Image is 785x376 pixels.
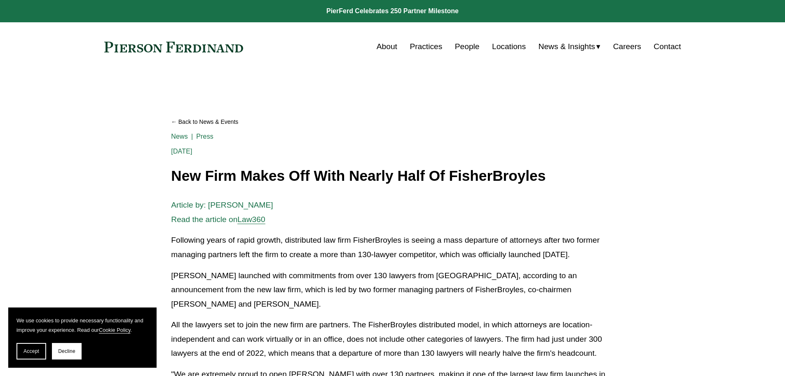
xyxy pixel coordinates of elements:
[237,215,265,224] a: Law360
[654,39,681,54] a: Contact
[171,133,188,140] a: News
[613,39,641,54] a: Careers
[171,168,614,184] h1: New Firm Makes Off With Nearly Half Of FisherBroyles
[16,343,46,359] button: Accept
[16,316,148,335] p: We use cookies to provide necessary functionality and improve your experience. Read our .
[23,348,39,354] span: Accept
[52,343,82,359] button: Decline
[410,39,442,54] a: Practices
[455,39,480,54] a: People
[377,39,397,54] a: About
[171,201,273,224] span: Article by: [PERSON_NAME] Read the article on
[492,39,526,54] a: Locations
[99,327,131,333] a: Cookie Policy
[171,233,614,262] p: Following years of rapid growth, distributed law firm FisherBroyles is seeing a mass departure of...
[171,318,614,361] p: All the lawyers set to join the new firm are partners. The FisherBroyles distributed model, in wh...
[8,307,157,368] section: Cookie banner
[171,269,614,312] p: [PERSON_NAME] launched with commitments from over 130 lawyers from [GEOGRAPHIC_DATA], according t...
[539,39,601,54] a: folder dropdown
[171,115,614,129] a: Back to News & Events
[171,148,192,155] span: [DATE]
[539,40,595,54] span: News & Insights
[196,133,213,140] a: Press
[58,348,75,354] span: Decline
